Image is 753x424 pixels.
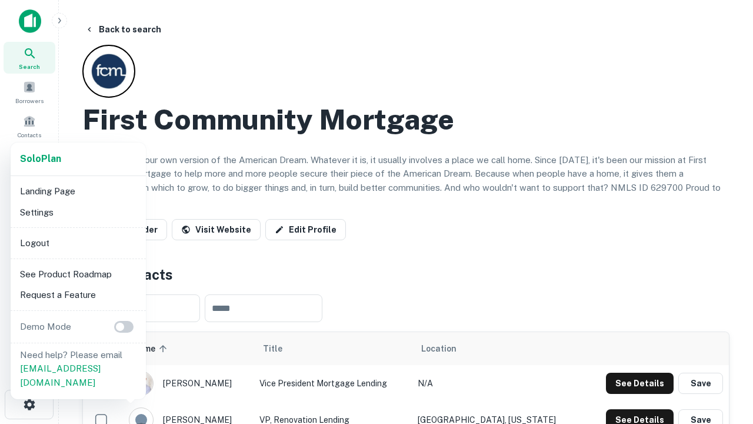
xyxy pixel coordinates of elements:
p: Need help? Please email [20,348,136,390]
li: Landing Page [15,181,141,202]
iframe: Chat Widget [694,292,753,349]
a: SoloPlan [20,152,61,166]
li: Logout [15,233,141,254]
li: See Product Roadmap [15,264,141,285]
p: Demo Mode [15,320,76,334]
li: Settings [15,202,141,223]
strong: Solo Plan [20,153,61,164]
li: Request a Feature [15,284,141,306]
a: [EMAIL_ADDRESS][DOMAIN_NAME] [20,363,101,387]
